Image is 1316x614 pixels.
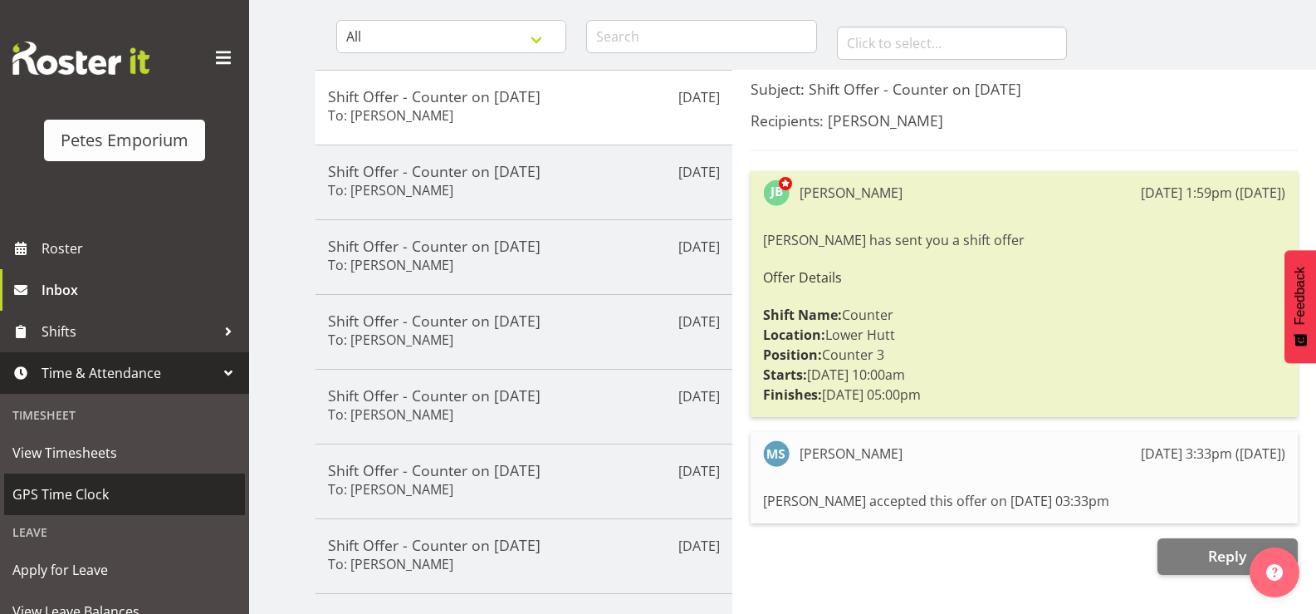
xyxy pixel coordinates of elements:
[800,444,903,464] div: [PERSON_NAME]
[12,42,149,75] img: Rosterit website logo
[12,440,237,465] span: View Timesheets
[328,257,453,273] h6: To: [PERSON_NAME]
[751,111,1298,130] h5: Recipients: [PERSON_NAME]
[42,361,216,386] span: Time & Attendance
[1284,250,1316,363] button: Feedback - Show survey
[328,461,720,479] h5: Shift Offer - Counter on [DATE]
[61,128,188,153] div: Petes Emporium
[328,107,453,124] h6: To: [PERSON_NAME]
[763,179,790,206] img: jodine-bunn132.jpg
[678,312,720,332] p: [DATE]
[328,237,720,255] h5: Shift Offer - Counter on [DATE]
[678,87,720,107] p: [DATE]
[763,306,842,324] strong: Shift Name:
[763,386,822,404] strong: Finishes:
[42,236,241,261] span: Roster
[1157,538,1298,575] button: Reply
[678,386,720,406] p: [DATE]
[763,226,1285,409] div: [PERSON_NAME] has sent you a shift offer Counter Lower Hutt Counter 3 [DATE] 10:00am [DATE] 05:00pm
[4,474,245,515] a: GPS Time Clock
[678,536,720,556] p: [DATE]
[763,326,825,344] strong: Location:
[4,515,245,549] div: Leave
[4,549,245,591] a: Apply for Leave
[1208,546,1246,566] span: Reply
[328,87,720,106] h5: Shift Offer - Counter on [DATE]
[328,332,453,348] h6: To: [PERSON_NAME]
[837,27,1067,60] input: Click to select...
[328,556,453,572] h6: To: [PERSON_NAME]
[751,80,1298,98] h5: Subject: Shift Offer - Counter on [DATE]
[800,183,903,203] div: [PERSON_NAME]
[4,398,245,432] div: Timesheet
[763,366,807,384] strong: Starts:
[328,162,720,180] h5: Shift Offer - Counter on [DATE]
[328,406,453,423] h6: To: [PERSON_NAME]
[763,440,790,467] img: maureen-sellwood712.jpg
[328,182,453,199] h6: To: [PERSON_NAME]
[678,162,720,182] p: [DATE]
[763,270,1285,285] h6: Offer Details
[328,481,453,498] h6: To: [PERSON_NAME]
[328,536,720,554] h5: Shift Offer - Counter on [DATE]
[328,386,720,405] h5: Shift Offer - Counter on [DATE]
[1141,444,1285,464] div: [DATE] 3:33pm ([DATE])
[12,482,237,507] span: GPS Time Clock
[763,487,1285,515] div: [PERSON_NAME] accepted this offer on [DATE] 03:33pm
[12,558,237,582] span: Apply for Leave
[1266,564,1283,581] img: help-xxl-2.png
[678,461,720,481] p: [DATE]
[328,312,720,330] h5: Shift Offer - Counter on [DATE]
[42,319,216,344] span: Shifts
[763,346,822,364] strong: Position:
[4,432,245,474] a: View Timesheets
[678,237,720,257] p: [DATE]
[1141,183,1285,203] div: [DATE] 1:59pm ([DATE])
[42,278,241,302] span: Inbox
[1293,267,1308,325] span: Feedback
[586,20,816,53] input: Search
